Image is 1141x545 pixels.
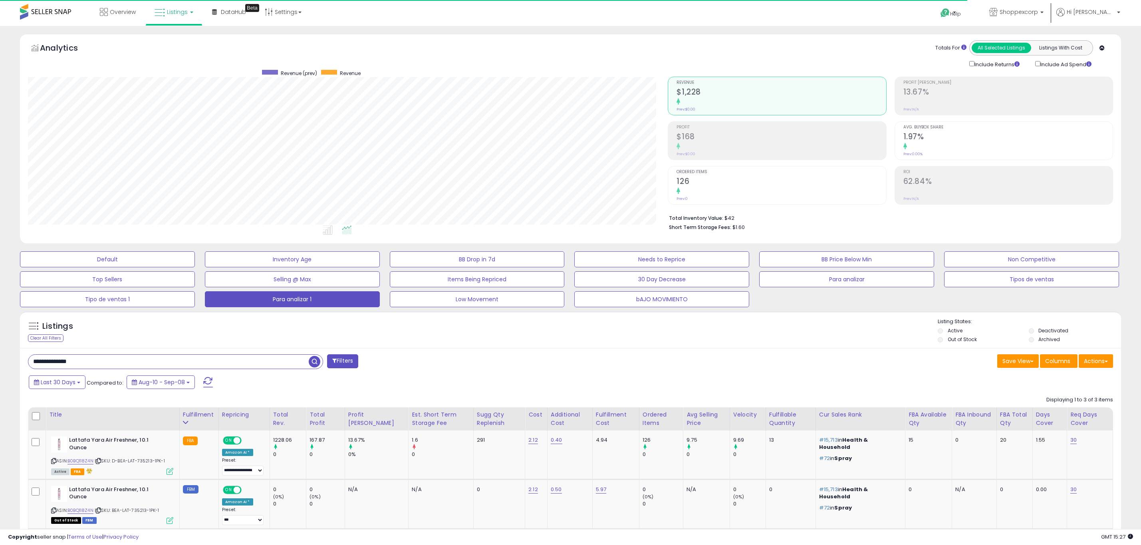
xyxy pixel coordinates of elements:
div: 0 [733,486,766,493]
div: Fulfillment Cost [596,411,636,427]
span: Profit [PERSON_NAME] [903,81,1113,85]
button: BB Price Below Min [759,251,934,267]
div: 15 [909,436,946,444]
div: ASIN: [51,486,173,523]
h2: 62.84% [903,177,1113,188]
div: 13 [769,436,810,444]
h2: $168 [677,132,886,143]
div: N/A [687,486,724,493]
h2: $1,228 [677,87,886,98]
a: B0BQ118Z4N [67,507,93,514]
div: 0 [769,486,810,493]
div: Include Ad Spend [1029,59,1104,69]
div: Avg Selling Price [687,411,726,427]
th: Please note that this number is a calculation based on your required days of coverage and your ve... [473,407,525,430]
div: Total Profit [310,411,341,427]
span: ROI [903,170,1113,174]
small: (0%) [273,494,284,500]
b: Lattafa Yara Air Freshner, 10.1 Ounce [69,436,166,453]
li: $42 [669,213,1107,222]
small: Prev: $0.00 [677,107,695,112]
span: | SKU: D-BEA-LAT-735213-1PK-1 [95,458,165,464]
a: Terms of Use [68,533,102,541]
button: All Selected Listings [972,43,1031,53]
b: Lattafa Yara Air Freshner, 10.1 Ounce [69,486,166,503]
div: 20 [1000,436,1026,444]
div: 0 [1000,486,1026,493]
span: Listings [167,8,188,16]
span: Avg. Buybox Share [903,125,1113,130]
div: Preset: [222,458,264,476]
i: hazardous material [84,468,93,474]
div: Velocity [733,411,762,419]
a: Help [934,2,976,26]
p: in [819,486,899,500]
button: Para analizar 1 [205,291,380,307]
div: 0 [643,451,683,458]
div: N/A [348,486,402,493]
div: seller snap | | [8,533,139,541]
p: in [819,455,899,462]
button: Tipos de ventas [944,271,1119,287]
a: Privacy Policy [103,533,139,541]
small: Prev: N/A [903,107,919,112]
div: 0 [477,486,519,493]
a: 2.12 [528,436,538,444]
span: All listings that are currently out of stock and unavailable for purchase on Amazon [51,517,81,524]
a: 30 [1070,436,1077,444]
div: FBA Available Qty [909,411,949,427]
button: Default [20,251,195,267]
b: Total Inventory Value: [669,215,723,221]
button: Para analizar [759,271,934,287]
p: in [819,436,899,451]
div: N/A [955,486,990,493]
span: All listings currently available for purchase on Amazon [51,468,69,475]
div: 9.75 [687,436,730,444]
button: Needs to Reprice [574,251,749,267]
h2: 1.97% [903,132,1113,143]
div: 0 [273,500,306,507]
button: Non Competitive [944,251,1119,267]
button: Filters [327,354,358,368]
span: $1.60 [732,223,745,231]
button: Aug-10 - Sep-08 [127,375,195,389]
a: 0.50 [551,486,562,494]
div: 0 [733,451,766,458]
span: FBA [71,468,84,475]
div: 0 [643,500,683,507]
div: FBA Total Qty [1000,411,1029,427]
div: Repricing [222,411,266,419]
button: Listings With Cost [1031,43,1090,53]
span: #72 [819,504,830,511]
span: Health & Household [819,486,868,500]
span: Revenue (prev) [281,70,317,77]
small: (0%) [733,494,744,500]
div: Sugg Qty Replenish [477,411,522,427]
div: 1.55 [1036,436,1061,444]
span: Spray [834,504,852,511]
div: Days Cover [1036,411,1064,427]
div: 4.94 [596,436,633,444]
small: (0%) [643,494,654,500]
div: Preset: [222,507,264,525]
div: 13.67% [348,436,408,444]
label: Active [948,327,962,334]
span: Ordered Items [677,170,886,174]
div: 291 [477,436,519,444]
label: Out of Stock [948,336,977,343]
span: Profit [677,125,886,130]
div: 0 [310,486,345,493]
a: 2.12 [528,486,538,494]
small: Prev: N/A [903,196,919,201]
span: Overview [110,8,136,16]
a: 5.97 [596,486,607,494]
span: | SKU: BEA-LAT-735213-1PK-1 [95,507,159,513]
button: Inventory Age [205,251,380,267]
img: 211kRKTsaLL._SL40_.jpg [51,436,67,452]
div: 0 [909,486,946,493]
a: Hi [PERSON_NAME] [1056,8,1120,26]
button: Last 30 Days [29,375,85,389]
div: Totals For [935,44,966,52]
b: Short Term Storage Fees: [669,224,731,231]
div: 0 [955,436,990,444]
